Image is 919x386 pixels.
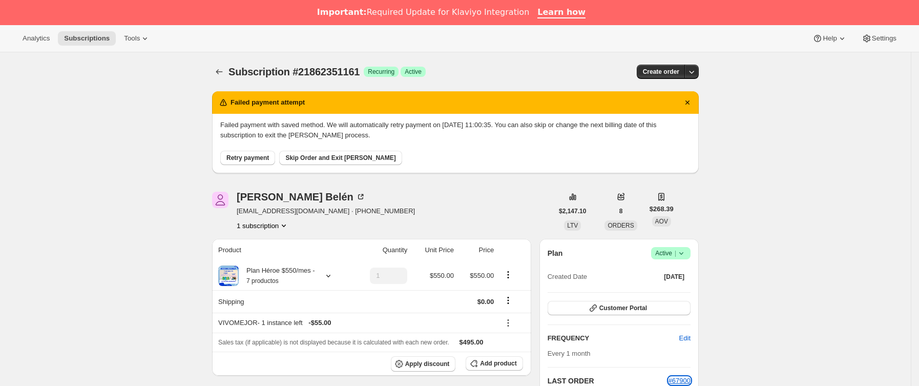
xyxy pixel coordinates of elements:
span: Skip Order and Exit [PERSON_NAME] [285,154,395,162]
button: Subscriptions [212,65,226,79]
span: [DATE] [664,273,684,281]
span: | [675,249,676,257]
button: Settings [855,31,903,46]
th: Shipping [212,290,352,313]
a: #67900 [669,377,691,384]
span: LTV [567,222,578,229]
span: $2,147.10 [559,207,586,215]
span: Help [823,34,837,43]
span: $268.39 [650,204,674,214]
span: Subscription #21862351161 [228,66,360,77]
span: $550.00 [430,272,454,279]
button: [DATE] [658,270,691,284]
th: Quantity [352,239,410,261]
span: Tools [124,34,140,43]
button: Apply discount [391,356,456,372]
span: $0.00 [477,298,494,306]
button: Add product [466,356,523,371]
button: $2,147.10 [553,204,592,218]
span: ORDERS [608,222,634,229]
button: Analytics [16,31,56,46]
button: Descartar notificación [680,95,695,110]
button: Product actions [237,220,289,231]
span: Create order [643,68,679,76]
h2: Plan [548,248,563,258]
span: Edit [679,333,691,343]
span: Ana Belén [212,192,228,208]
button: 8 [613,204,629,218]
span: 8 [619,207,623,215]
button: Help [806,31,853,46]
h2: LAST ORDER [548,376,669,386]
button: Edit [673,330,697,347]
a: Learn how [537,7,586,18]
div: [PERSON_NAME] Belén [237,192,366,202]
span: - $55.00 [308,318,331,328]
button: Subscriptions [58,31,116,46]
span: Recurring [368,68,394,76]
span: Add product [480,359,516,368]
button: Product actions [500,269,516,280]
th: Price [457,239,497,261]
span: Subscriptions [64,34,110,43]
h2: Failed payment attempt [231,97,305,108]
span: Customer Portal [599,304,647,312]
span: Settings [872,34,896,43]
button: Tools [118,31,156,46]
span: Every 1 month [548,350,591,357]
th: Product [212,239,352,261]
b: Important: [317,7,367,17]
span: Created Date [548,272,587,282]
span: $550.00 [470,272,494,279]
span: Retry payment [226,154,269,162]
button: Shipping actions [500,295,516,306]
button: Retry payment [220,151,275,165]
span: Active [655,248,686,258]
span: [EMAIL_ADDRESS][DOMAIN_NAME] · [PHONE_NUMBER] [237,206,415,216]
div: Required Update for Klaviyo Integration [317,7,529,17]
h2: FREQUENCY [548,333,679,343]
th: Unit Price [410,239,457,261]
button: Skip Order and Exit [PERSON_NAME] [279,151,402,165]
small: 7 productos [246,277,279,285]
span: Analytics [23,34,50,43]
span: Active [405,68,422,76]
span: $495.00 [459,338,484,346]
span: AOV [655,218,668,225]
img: product img [218,266,239,286]
p: Failed payment with saved method. We will automatically retry payment on [DATE] 11:00:35. You can... [220,120,691,140]
span: Apply discount [405,360,450,368]
div: Plan Héroe $550/mes - [239,266,315,286]
button: Customer Portal [548,301,691,315]
button: #67900 [669,376,691,386]
span: Sales tax (if applicable) is not displayed because it is calculated with each new order. [218,339,449,346]
div: VIVOMEJOR - 1 instance left [218,318,494,328]
button: Create order [637,65,685,79]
